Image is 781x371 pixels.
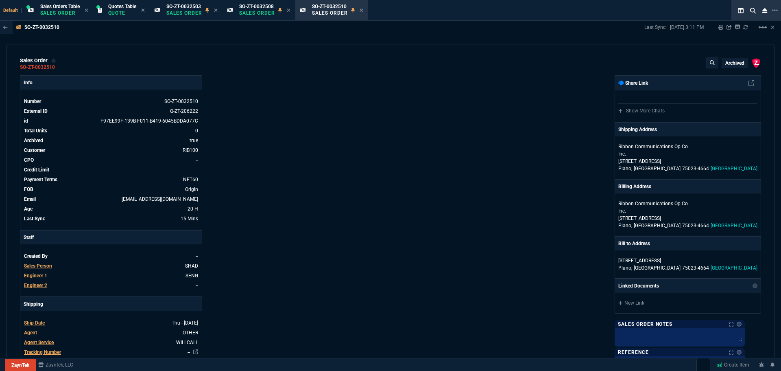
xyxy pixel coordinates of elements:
[196,283,198,288] span: --
[287,7,290,14] nx-icon: Close Tab
[618,282,659,290] p: Linked Documents
[713,359,753,371] a: Create Item
[24,127,199,135] tr: undefined
[24,118,28,124] span: id
[24,185,199,193] tr: undefined
[24,107,199,115] tr: See Marketplace Order
[618,299,757,307] a: New Link
[188,206,198,212] span: 9/25/25 => 7:00 PM
[3,8,22,13] span: Default
[20,67,55,68] a: SO-ZT-0032510
[24,348,199,356] tr: undefined
[711,223,757,228] span: [GEOGRAPHIC_DATA]
[634,166,681,171] span: [GEOGRAPHIC_DATA]
[51,57,57,64] div: Add to Watchlist
[618,166,632,171] span: Plano,
[190,138,198,143] span: true
[108,4,136,9] span: Quotes Table
[24,262,199,270] tr: undefined
[24,156,199,164] tr: undefined
[176,340,198,345] span: WILLCALL
[170,108,198,114] a: See Marketplace Order
[24,253,48,259] span: Created By
[618,126,657,133] p: Shipping Address
[197,167,198,173] span: undefined
[195,128,198,134] span: 0
[24,187,33,192] span: FOB
[141,7,145,14] nx-icon: Close Tab
[214,7,218,14] nx-icon: Close Tab
[24,177,57,182] span: Payment Terms
[24,176,199,184] tr: undefined
[24,97,199,105] tr: See Marketplace Order
[24,157,34,163] span: CPO
[20,57,57,64] div: sales order
[185,187,198,192] span: Origin
[618,143,696,158] p: Ribbon Communications Op Co Inc.
[24,167,49,173] span: Credit Limit
[24,205,199,213] tr: 9/25/25 => 7:00 PM
[181,216,198,222] span: 9/26/25 => 3:11 PM
[24,24,59,31] p: SO-ZT-0032510
[166,4,201,9] span: SO-ZT-0032503
[24,216,45,222] span: Last Sync
[185,263,198,269] span: SHAD
[771,24,774,31] a: Hide Workbench
[24,146,199,154] tr: undefined
[24,166,199,174] tr: undefined
[618,158,757,165] p: [STREET_ADDRESS]
[758,22,768,32] mat-icon: Example home icon
[618,183,651,190] p: Billing Address
[618,108,665,114] a: Show More Chats
[166,10,202,16] p: Sales Order
[20,76,202,90] p: Info
[670,24,704,31] p: [DATE] 3:11 PM
[108,10,136,16] p: Quote
[24,252,199,260] tr: undefined
[183,177,198,182] span: NET60
[24,329,199,337] tr: undefined
[24,128,47,134] span: Total Units
[711,166,757,171] span: [GEOGRAPHIC_DATA]
[759,6,770,15] nx-icon: Close Workbench
[40,10,80,16] p: Sales Order
[682,166,709,171] span: 75023-4664
[188,349,190,355] a: --
[312,4,347,9] span: SO-ZT-0032510
[24,108,48,114] span: External ID
[711,265,757,271] span: [GEOGRAPHIC_DATA]
[122,196,198,202] span: accounts.payable@rbbn.com
[239,4,274,9] span: SO-ZT-0032508
[20,231,202,244] p: Staff
[618,240,650,247] p: Bill to Address
[618,79,648,87] p: Share Link
[183,330,198,336] span: OTHER
[618,265,632,271] span: Plano,
[644,24,670,31] p: Last Sync:
[24,320,45,326] span: Ship Date
[183,147,198,153] a: RIB100
[747,6,759,15] nx-icon: Search
[618,200,696,215] p: Ribbon Communications Op Co Inc.
[3,24,8,30] nx-icon: Back to Table
[164,99,198,104] span: See Marketplace Order
[634,223,681,228] span: [GEOGRAPHIC_DATA]
[682,223,709,228] span: 75023-4664
[24,206,33,212] span: Age
[24,147,45,153] span: Customer
[239,10,275,16] p: Sales Order
[85,7,88,14] nx-icon: Close Tab
[24,117,199,125] tr: See Marketplace Order
[20,297,202,311] p: Shipping
[24,136,199,145] tr: undefined
[172,320,198,326] span: 2025-10-02T00:00:00.000Z
[24,195,199,203] tr: accounts.payable@rbbn.com
[24,99,41,104] span: Number
[682,265,709,271] span: 75023-4664
[24,215,199,223] tr: 9/26/25 => 3:11 PM
[185,273,198,279] span: SENG
[634,265,681,271] span: [GEOGRAPHIC_DATA]
[735,6,747,15] nx-icon: Split Panels
[618,215,757,222] p: [STREET_ADDRESS]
